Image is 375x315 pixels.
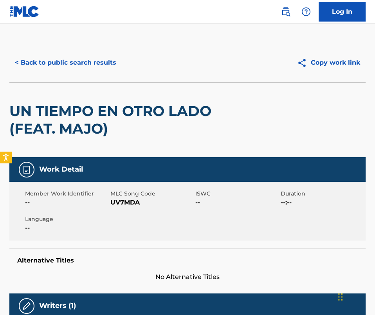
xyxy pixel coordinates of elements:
span: -- [25,223,108,233]
span: No Alternative Titles [9,272,366,282]
div: Help [298,4,314,20]
h5: Writers (1) [39,301,76,310]
span: Language [25,215,108,223]
a: Log In [319,2,366,22]
h5: Alternative Titles [17,257,358,264]
div: Drag [338,285,343,309]
a: Public Search [278,4,294,20]
span: Duration [281,190,364,198]
span: ISWC [195,190,279,198]
span: --:-- [281,198,364,207]
span: -- [195,198,279,207]
span: -- [25,198,108,207]
span: UV7MDA [110,198,194,207]
button: Copy work link [292,53,366,72]
span: MLC Song Code [110,190,194,198]
h2: UN TIEMPO EN OTRO LADO (FEAT. MAJO) [9,102,223,138]
img: MLC Logo [9,6,40,17]
h5: Work Detail [39,165,83,174]
span: Member Work Identifier [25,190,108,198]
img: Writers [22,301,31,311]
button: < Back to public search results [9,53,122,72]
img: Work Detail [22,165,31,174]
img: search [281,7,290,16]
img: help [301,7,311,16]
iframe: Chat Widget [336,277,375,315]
img: Copy work link [297,58,311,68]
